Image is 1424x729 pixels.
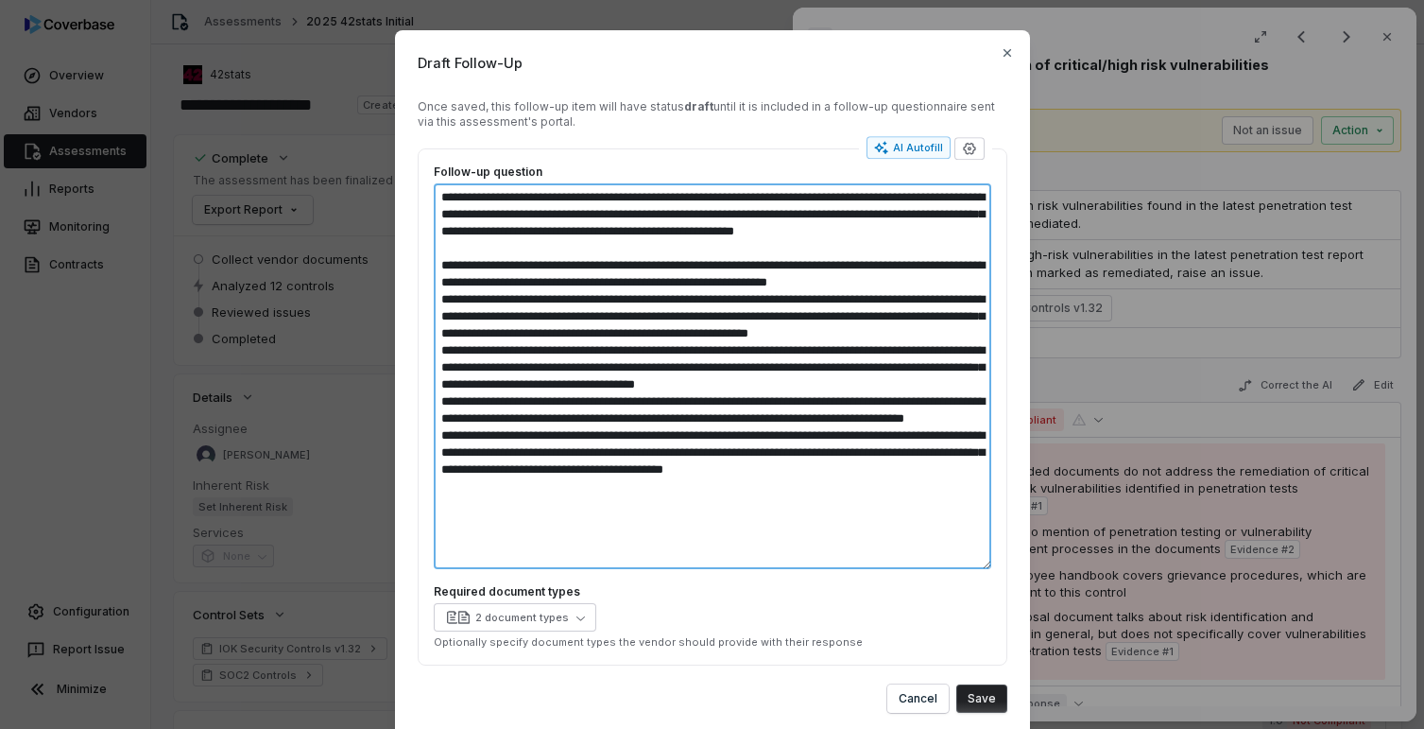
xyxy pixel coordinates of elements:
div: Once saved, this follow-up item will have status until it is included in a follow-up questionnair... [418,99,1007,130]
label: Follow-up question [434,165,991,180]
button: AI Autofill [866,136,951,159]
p: Optionally specify document types the vendor should provide with their response [434,635,991,650]
div: AI Autofill [874,140,943,155]
button: Cancel [887,685,949,713]
div: 2 document types [475,611,569,625]
strong: draft [684,99,713,113]
label: Required document types [434,584,991,599]
span: Draft Follow-Up [418,53,1007,73]
button: Save [956,685,1007,713]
